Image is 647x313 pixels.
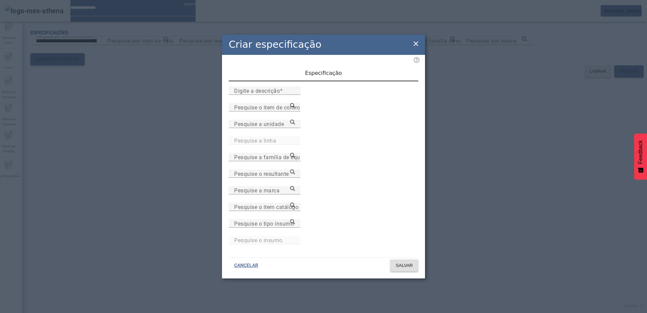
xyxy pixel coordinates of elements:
mat-label: Pesquise o tipo insumo [234,220,294,227]
input: Number [234,220,295,228]
button: SALVAR [390,259,418,272]
mat-label: Pesquise o resultante [234,170,289,177]
mat-label: Pesquise o insumo [234,237,283,243]
button: Feedback - Mostrar pesquisa [634,133,647,180]
input: Number [234,203,295,211]
mat-label: Pesquise a unidade [234,121,284,127]
span: SALVAR [396,262,413,269]
input: Number [234,153,295,161]
span: Especificação [305,70,342,76]
mat-label: Pesquise o item de controle [234,104,305,110]
input: Number [234,236,295,244]
button: CANCELAR [229,259,264,272]
mat-label: Pesquise a marca [234,187,280,193]
mat-label: Pesquise a linha [234,137,276,144]
span: Feedback [638,140,644,164]
input: Number [234,103,295,111]
h2: Criar especificação [229,37,321,52]
input: Number [234,137,295,145]
input: Number [234,186,295,194]
mat-label: Pesquise o item catálogo [234,204,298,210]
span: CANCELAR [234,262,258,269]
mat-label: Pesquise a família de equipamento [234,154,324,160]
mat-label: Digite a descrição [234,87,280,94]
input: Number [234,120,295,128]
input: Number [234,170,295,178]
